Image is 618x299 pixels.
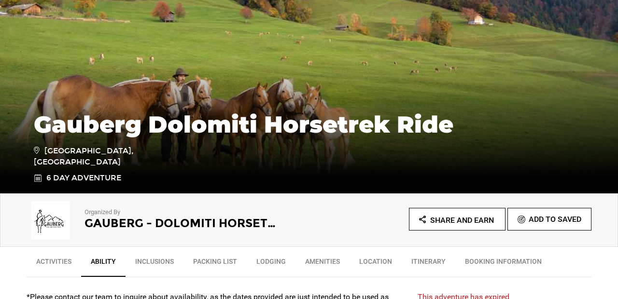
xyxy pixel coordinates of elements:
img: 637d6a0c13b34a6bc5ca2efc0b513937.png [27,201,75,240]
a: Ability [81,252,126,277]
h2: Gauberg - Dolomiti Horsetrek [84,217,282,230]
span: Add To Saved [529,215,581,224]
a: Inclusions [126,252,183,276]
span: Share and Earn [430,216,494,225]
a: Packing List [183,252,247,276]
a: BOOKING INFORMATION [455,252,551,276]
p: Organized By [84,208,282,217]
a: Itinerary [402,252,455,276]
a: Amenities [295,252,350,276]
span: [GEOGRAPHIC_DATA], [GEOGRAPHIC_DATA] [34,145,171,168]
a: Lodging [247,252,295,276]
a: Activities [27,252,81,276]
h1: Gauberg Dolomiti Horsetrek Ride [34,111,584,137]
a: Location [350,252,402,276]
span: 6 Day Adventure [46,173,121,184]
